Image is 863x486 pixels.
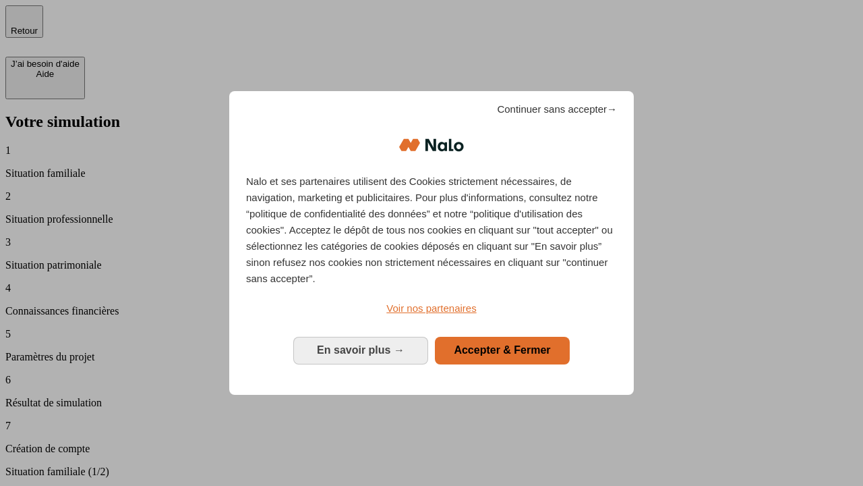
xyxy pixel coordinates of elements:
span: Accepter & Fermer [454,344,550,356]
div: Bienvenue chez Nalo Gestion du consentement [229,91,634,394]
button: Accepter & Fermer: Accepter notre traitement des données et fermer [435,337,570,364]
p: Nalo et ses partenaires utilisent des Cookies strictement nécessaires, de navigation, marketing e... [246,173,617,287]
span: En savoir plus → [317,344,405,356]
a: Voir nos partenaires [246,300,617,317]
img: Logo [399,125,464,165]
button: En savoir plus: Configurer vos consentements [293,337,428,364]
span: Continuer sans accepter→ [497,101,617,117]
span: Voir nos partenaires [386,302,476,314]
